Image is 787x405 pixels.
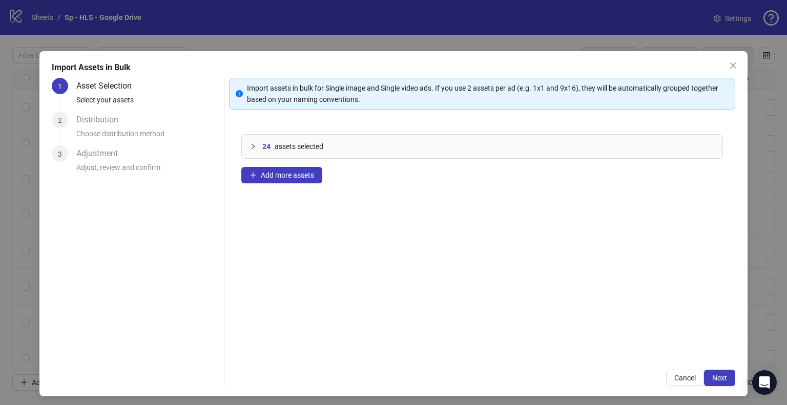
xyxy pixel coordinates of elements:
div: Import assets in bulk for Single image and Single video ads. If you use 2 assets per ad (e.g. 1x1... [247,82,729,105]
div: Open Intercom Messenger [752,370,777,395]
div: Adjust, review and confirm [76,162,220,179]
span: 2 [58,116,62,124]
span: close [729,61,737,70]
span: Add more assets [261,171,314,179]
span: Next [712,374,727,382]
div: Choose distribution method [76,128,220,145]
div: Import Assets in Bulk [52,61,735,74]
span: 24 [262,141,271,152]
span: 3 [58,150,62,158]
button: Add more assets [241,167,322,183]
div: Adjustment [76,145,126,162]
span: collapsed [250,143,256,150]
span: Cancel [674,374,696,382]
div: Asset Selection [76,78,140,94]
span: plus [250,172,257,179]
span: 1 [58,82,62,91]
button: Next [704,370,735,386]
button: Close [725,57,741,74]
button: Cancel [666,370,704,386]
div: Distribution [76,112,127,128]
span: info-circle [236,90,243,97]
span: assets selected [275,141,323,152]
div: Select your assets [76,94,220,112]
div: 24assets selected [242,135,722,158]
